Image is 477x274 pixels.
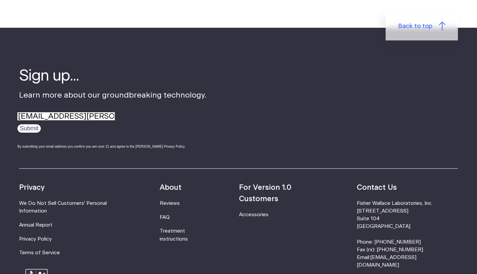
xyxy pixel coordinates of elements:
[19,66,207,155] div: Learn more about our groundbreaking technology.
[160,184,181,191] strong: About
[19,184,45,191] strong: Privacy
[357,184,397,191] strong: Contact Us
[19,237,52,242] a: Privacy Policy
[357,255,416,268] a: [EMAIL_ADDRESS][DOMAIN_NAME]
[19,66,207,87] h4: Sign up...
[17,144,207,149] div: By submitting your email address you confirm you are over 21 and agree to the [PERSON_NAME] Priva...
[17,124,41,133] input: Submit
[357,199,458,269] li: Fisher Wallace Laboratories, Inc. [STREET_ADDRESS] Suite 104 [GEOGRAPHIC_DATA] Phone: [PHONE_NUMB...
[19,250,60,255] a: Terms of Service
[386,12,458,40] a: Back to top
[160,201,180,206] a: Reviews
[239,212,268,217] a: Accessories
[398,22,432,31] span: Back to top
[160,229,188,241] a: Treatment instructions
[160,215,170,220] a: FAQ
[19,201,107,214] a: We Do Not Sell Customers' Personal Information
[19,223,53,228] a: Annual Report
[239,184,292,202] strong: For Version 1.0 Customers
